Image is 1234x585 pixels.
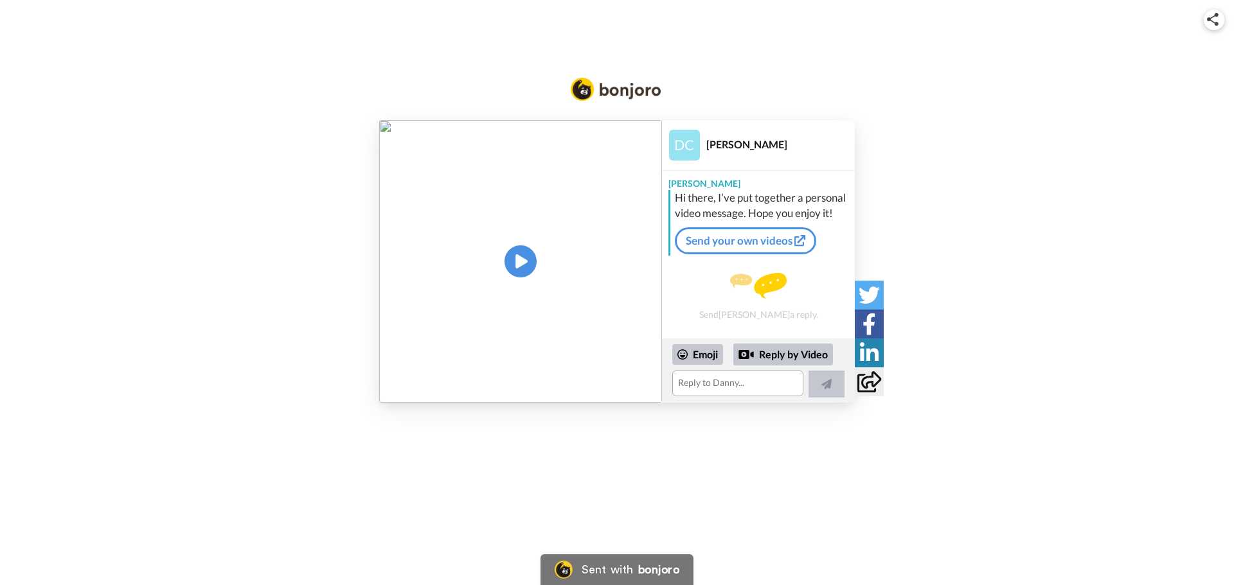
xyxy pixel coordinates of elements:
img: Bonjoro Logo [571,78,661,101]
img: ic_share.svg [1207,13,1219,26]
div: [PERSON_NAME] [662,171,855,190]
img: Profile Image [669,130,700,161]
div: Emoji [672,344,723,365]
div: [PERSON_NAME] [706,138,854,150]
a: Send your own videos [675,227,816,254]
img: message.svg [730,273,787,299]
div: Reply by Video [733,344,833,365]
img: 8e8c3e6b-a4c3-4d3e-a835-5d4292b420f6-thumb.jpg [379,120,662,403]
div: Reply by Video [738,347,754,362]
div: Hi there, I’ve put together a personal video message. Hope you enjoy it! [675,190,852,221]
div: Send [PERSON_NAME] a reply. [662,261,855,332]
